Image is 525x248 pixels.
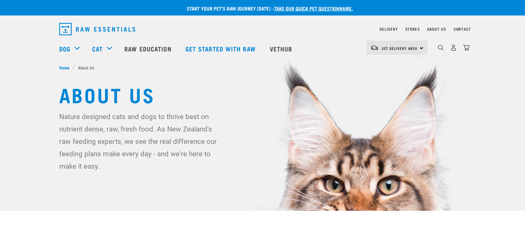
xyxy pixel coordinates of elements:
a: About Us [427,28,446,30]
a: Home [59,64,73,71]
nav: breadcrumbs [59,64,466,71]
nav: dropdown navigation [54,20,471,38]
a: Delivery [380,28,398,30]
a: Cat [92,44,103,53]
a: Contact [454,28,471,30]
a: Vethub [264,36,300,61]
p: Nature designed cats and dogs to thrive best on nutrient dense, raw, fresh food. As New Zealand's... [59,110,222,172]
a: Stores [405,28,420,30]
a: Dog [59,44,70,53]
img: home-icon@2x.png [463,44,469,51]
img: van-moving.png [370,45,379,51]
img: user.png [450,44,457,51]
a: take our quick pet questionnaire. [274,7,353,10]
img: home-icon-1@2x.png [438,45,444,51]
a: Get started with Raw [179,36,264,61]
span: Set Delivery Area [382,47,418,49]
h1: About Us [59,83,466,105]
img: Raw Essentials Logo [59,23,135,35]
span: Home [59,64,69,71]
a: Raw Education [118,36,179,61]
